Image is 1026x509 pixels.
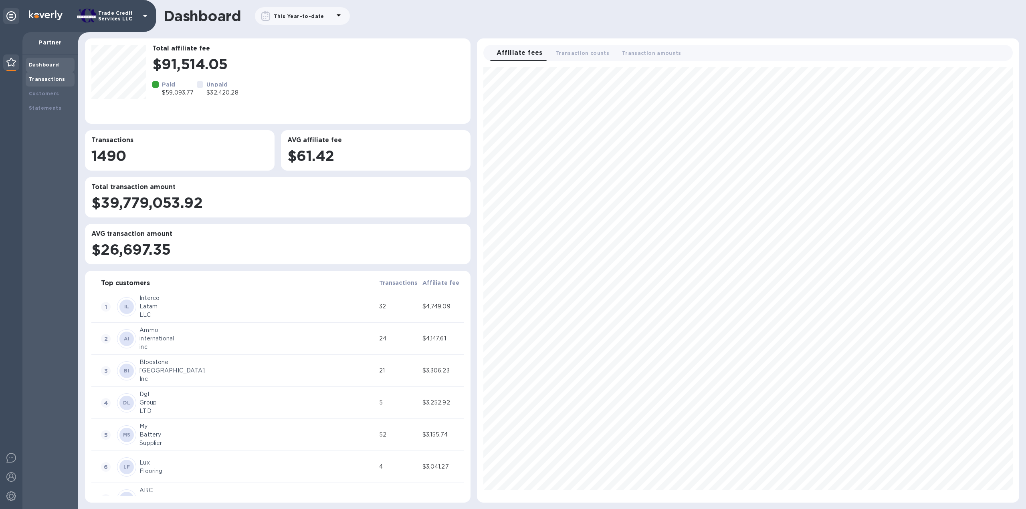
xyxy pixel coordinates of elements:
[29,76,65,82] b: Transactions
[139,358,376,366] div: Bloostone
[91,241,464,258] h1: $26,697.35
[29,10,63,20] img: Logo
[287,147,464,164] h1: $61.42
[422,334,463,343] div: $4,147.61
[206,89,238,97] p: $32,420.28
[379,366,419,375] div: 21
[101,366,111,376] span: 3
[379,278,418,288] span: Transactions
[162,80,194,89] p: Paid
[422,431,463,439] div: $3,155.74
[101,280,150,287] h3: Top customers
[379,398,419,407] div: 5
[101,494,111,504] span: 7
[101,398,111,408] span: 4
[139,302,376,311] div: Latam
[555,49,609,57] span: Transaction counts
[497,47,543,58] span: Affiliate fees
[101,302,111,312] span: 1
[139,326,376,334] div: Ammo
[422,302,463,311] div: $4,749.09
[101,462,111,472] span: 6
[379,431,419,439] div: 52
[287,137,464,144] h3: AVG affiliate fee
[206,80,238,89] p: Unpaid
[139,375,376,383] div: Inc
[123,432,131,438] b: MS
[123,400,130,406] b: DL
[422,398,463,407] div: $3,252.92
[101,334,111,344] span: 2
[91,183,464,191] h3: Total transaction amount
[139,294,376,302] div: Interco
[422,495,463,503] div: $2,949.84
[124,368,129,374] b: BI
[91,230,464,238] h3: AVG transaction amount
[422,280,460,286] b: Affiliate fee
[6,58,16,66] img: Partner
[422,463,463,471] div: $3,041.27
[139,334,376,343] div: international
[3,8,19,24] div: Unpin categories
[139,343,376,351] div: inc
[622,49,681,57] span: Transaction amounts
[91,147,268,164] h1: 1490
[123,464,130,470] b: LF
[139,407,376,415] div: LTD
[152,45,464,52] h3: Total affiliate fee
[29,91,59,97] b: Customers
[152,56,464,72] h1: $91,514.05
[139,439,376,447] div: Supplier
[139,311,376,319] div: LLC
[139,398,376,407] div: Group
[139,366,376,375] div: [GEOGRAPHIC_DATA]
[101,430,111,440] span: 5
[124,304,129,310] b: IL
[379,463,419,471] div: 4
[139,431,376,439] div: Battery
[139,459,376,467] div: Lux
[139,390,376,398] div: Dgl
[29,105,61,111] b: Statements
[29,62,59,68] b: Dashboard
[98,10,138,22] p: Trade Credit Services LLC
[139,495,376,503] div: DEALS
[164,8,241,24] h1: Dashboard
[124,336,129,342] b: AI
[274,13,324,19] b: This Year-to-date
[124,496,129,502] b: AI
[422,366,463,375] div: $3,306.23
[139,422,376,431] div: My
[379,334,419,343] div: 24
[91,137,268,144] h3: Transactions
[422,278,460,288] span: Affiliate fee
[91,194,464,211] h1: $39,779,053.92
[379,495,419,503] div: 20
[162,89,194,97] p: $59,093.77
[139,486,376,495] div: ABC
[379,302,419,311] div: 32
[29,38,71,46] p: Partner
[379,280,418,286] b: Transactions
[139,467,376,475] div: Flooring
